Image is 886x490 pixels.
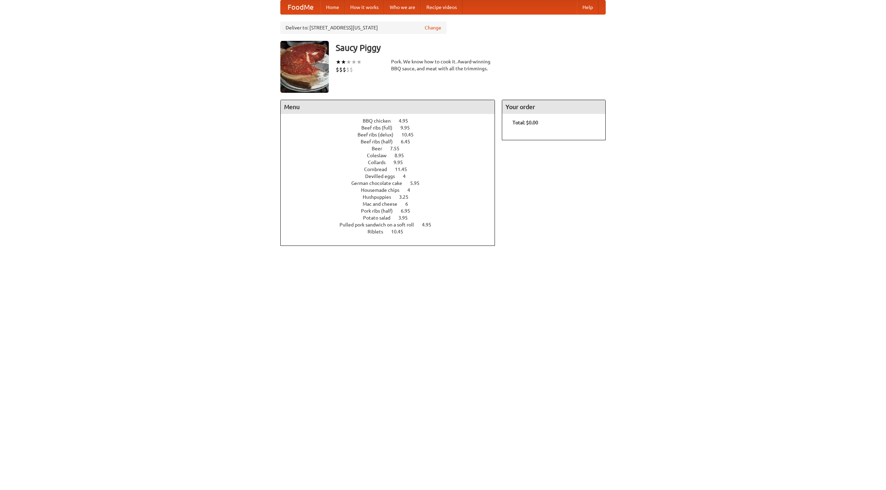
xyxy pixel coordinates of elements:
li: ★ [341,58,346,66]
span: Pulled pork sandwich on a soft roll [340,222,421,228]
a: Coleslaw 8.95 [367,153,417,158]
span: 3.25 [399,194,415,200]
span: Beef ribs (delux) [358,132,400,137]
h3: Saucy Piggy [336,41,606,55]
a: Hushpuppies 3.25 [363,194,421,200]
span: Pork ribs (half) [361,208,400,214]
li: $ [339,66,343,73]
span: 9.95 [394,160,410,165]
span: Devilled eggs [365,173,402,179]
span: BBQ chicken [363,118,398,124]
a: Beef ribs (delux) 10.45 [358,132,426,137]
span: 5.95 [410,180,426,186]
a: Help [577,0,598,14]
span: 3.95 [398,215,415,221]
span: 10.45 [391,229,410,234]
span: Coleslaw [367,153,394,158]
a: Recipe videos [421,0,462,14]
span: 8.95 [395,153,411,158]
a: How it works [345,0,384,14]
a: Home [320,0,345,14]
img: angular.jpg [280,41,329,93]
a: Cornbread 11.45 [364,167,420,172]
span: Cornbread [364,167,394,172]
span: Housemade chips [361,187,406,193]
span: 6.45 [401,139,417,144]
a: Collards 9.95 [368,160,416,165]
li: $ [346,66,350,73]
span: 7.55 [390,146,406,151]
div: Deliver to: [STREET_ADDRESS][US_STATE] [280,21,446,34]
li: $ [350,66,353,73]
a: Beef ribs (half) 6.45 [361,139,423,144]
li: ★ [336,58,341,66]
a: Change [425,24,441,31]
a: Pulled pork sandwich on a soft roll 4.95 [340,222,444,228]
span: 6.95 [401,208,417,214]
a: Beer 7.55 [372,146,412,151]
a: Devilled eggs 4 [365,173,418,179]
span: Mac and cheese [363,201,404,207]
li: $ [343,66,346,73]
li: ★ [351,58,356,66]
a: Housemade chips 4 [361,187,423,193]
a: Who we are [384,0,421,14]
h4: Menu [281,100,495,114]
span: German chocolate cake [351,180,409,186]
span: 4 [403,173,413,179]
a: German chocolate cake 5.95 [351,180,432,186]
span: 4.95 [422,222,438,228]
a: FoodMe [281,0,320,14]
a: Pork ribs (half) 6.95 [361,208,423,214]
span: 10.45 [401,132,421,137]
span: 9.95 [400,125,417,131]
a: Riblets 10.45 [368,229,416,234]
span: 4 [407,187,417,193]
a: BBQ chicken 4.95 [363,118,421,124]
a: Beef ribs (full) 9.95 [361,125,423,131]
div: Pork. We know how to cook it. Award-winning BBQ sauce, and meat with all the trimmings. [391,58,495,72]
span: Potato salad [363,215,397,221]
span: Hushpuppies [363,194,398,200]
a: Mac and cheese 6 [363,201,421,207]
li: $ [336,66,339,73]
li: ★ [356,58,362,66]
span: Beer [372,146,389,151]
span: Beef ribs (half) [361,139,400,144]
span: 6 [405,201,415,207]
span: 4.95 [399,118,415,124]
a: Potato salad 3.95 [363,215,421,221]
span: 11.45 [395,167,414,172]
span: Beef ribs (full) [361,125,399,131]
h4: Your order [502,100,605,114]
span: Riblets [368,229,390,234]
b: Total: $0.00 [513,120,538,125]
li: ★ [346,58,351,66]
span: Collards [368,160,392,165]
